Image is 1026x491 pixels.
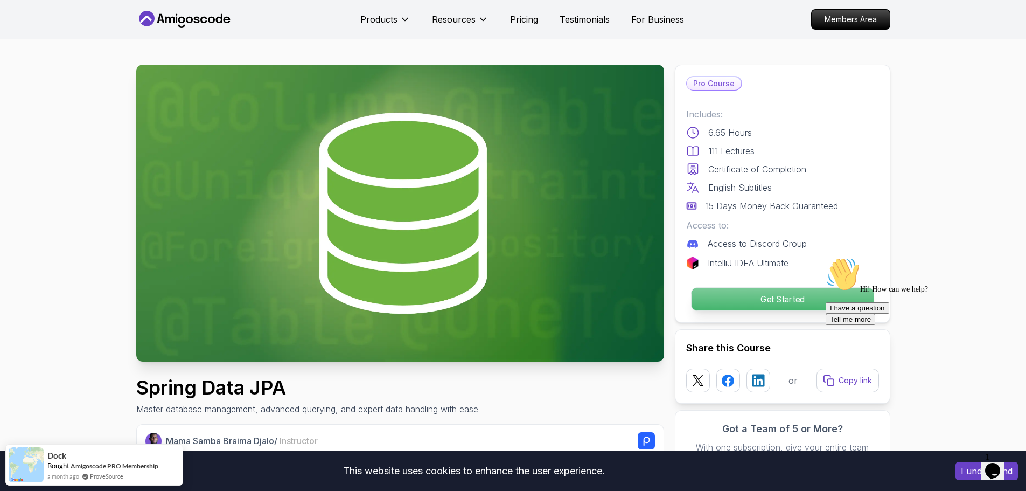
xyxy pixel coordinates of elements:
[955,462,1018,480] button: Accept cookies
[690,287,874,311] button: Get Started
[136,403,478,416] p: Master database management, advanced querying, and expert data handling with ease
[360,13,410,34] button: Products
[560,13,610,26] a: Testimonials
[280,435,318,446] span: Instructor
[136,65,664,362] img: spring-data-jpa_thumbnail
[4,4,39,39] img: :wave:
[708,126,752,139] p: 6.65 Hours
[708,237,807,250] p: Access to Discord Group
[686,108,879,121] p: Includes:
[687,77,741,90] p: Pro Course
[708,181,772,194] p: English Subtitles
[686,441,879,467] p: With one subscription, give your entire team access to all courses and features.
[708,163,806,176] p: Certificate of Completion
[691,288,873,310] p: Get Started
[47,461,69,470] span: Bought
[686,341,879,356] h2: Share this Course
[708,144,755,157] p: 111 Lectures
[71,462,158,470] a: Amigoscode PRO Membership
[686,421,879,437] h3: Got a Team of 5 or More?
[981,448,1015,480] iframe: chat widget
[788,374,798,387] p: or
[432,13,488,34] button: Resources
[9,447,44,482] img: provesource social proof notification image
[166,434,318,447] p: Mama Samba Braima Djalo /
[47,451,66,460] span: Dock
[706,199,838,212] p: 15 Days Money Back Guaranteed
[708,257,788,269] p: IntelliJ IDEA Ultimate
[631,13,684,26] a: For Business
[145,433,162,449] img: Nelson Djalo
[4,50,68,61] button: I have a question
[816,369,879,392] button: Copy link
[686,257,699,269] img: jetbrains logo
[8,459,939,483] div: This website uses cookies to enhance the user experience.
[821,253,1015,442] iframe: chat widget
[812,10,890,29] p: Members Area
[47,472,79,481] span: a month ago
[360,13,397,26] p: Products
[510,13,538,26] a: Pricing
[90,472,123,481] a: ProveSource
[432,13,476,26] p: Resources
[686,219,879,232] p: Access to:
[4,32,107,40] span: Hi! How can we help?
[811,9,890,30] a: Members Area
[136,377,478,398] h1: Spring Data JPA
[4,4,198,72] div: 👋Hi! How can we help?I have a questionTell me more
[4,61,54,72] button: Tell me more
